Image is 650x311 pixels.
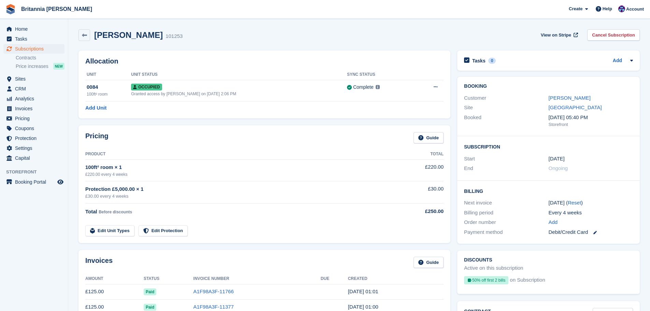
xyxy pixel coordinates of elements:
div: Storefront [549,121,633,128]
td: £30.00 [389,181,444,203]
h2: Pricing [85,132,109,143]
a: menu [3,124,64,133]
a: Britannia [PERSON_NAME] [18,3,95,15]
span: Total [85,209,97,214]
a: [PERSON_NAME] [549,95,591,101]
span: Coupons [15,124,56,133]
span: Subscriptions [15,44,56,54]
div: Next invoice [464,199,548,207]
span: Booking Portal [15,177,56,187]
span: Storefront [6,169,68,175]
span: Paid [144,288,156,295]
div: [DATE] 05:40 PM [549,114,633,122]
img: icon-info-grey-7440780725fd019a000dd9b08b2336e03edf1995a4989e88bcd33f0948082b44.svg [376,85,380,89]
div: Customer [464,94,548,102]
a: menu [3,94,64,103]
time: 2025-08-26 00:00:00 UTC [549,155,565,163]
a: Add [613,57,622,65]
th: Amount [85,273,144,284]
a: Add Unit [85,104,106,112]
div: Granted access by [PERSON_NAME] on [DATE] 2:06 PM [131,91,347,97]
h2: Booking [464,84,633,89]
h2: Invoices [85,257,113,268]
a: Guide [414,257,444,268]
th: Total [389,149,444,160]
span: Price increases [16,63,48,70]
a: Cancel Subscription [587,29,640,41]
h2: Discounts [464,257,633,263]
th: Sync Status [347,69,414,80]
h2: Allocation [85,57,444,65]
a: View on Stripe [538,29,579,41]
a: Edit Unit Types [85,225,134,237]
div: Booked [464,114,548,128]
a: A1F98A3F-11766 [193,288,234,294]
a: menu [3,44,64,54]
div: Site [464,104,548,112]
span: Create [569,5,582,12]
span: Settings [15,143,56,153]
span: Sites [15,74,56,84]
time: 2025-08-26 00:00:59 UTC [348,304,378,310]
div: Active on this subscription [464,264,523,272]
div: Every 4 weeks [549,209,633,217]
span: Analytics [15,94,56,103]
a: [GEOGRAPHIC_DATA] [549,104,602,110]
a: Add [549,218,558,226]
span: Paid [144,304,156,311]
h2: Subscription [464,143,633,150]
a: Reset [568,200,581,206]
a: menu [3,84,64,94]
span: Protection [15,133,56,143]
div: £250.00 [389,208,444,215]
div: 100ft² room × 1 [85,164,389,171]
span: Pricing [15,114,56,123]
a: menu [3,34,64,44]
a: menu [3,153,64,163]
a: menu [3,24,64,34]
div: 0084 [87,83,131,91]
a: menu [3,133,64,143]
img: stora-icon-8386f47178a22dfd0bd8f6a31ec36ba5ce8667c1dd55bd0f319d3a0aa187defe.svg [5,4,16,14]
div: Complete [353,84,374,91]
div: £220.00 every 4 weeks [85,171,389,178]
div: [DATE] ( ) [549,199,633,207]
time: 2025-09-23 00:01:37 UTC [348,288,378,294]
a: menu [3,74,64,84]
a: menu [3,177,64,187]
span: Capital [15,153,56,163]
th: Due [321,273,348,284]
th: Status [144,273,193,284]
span: Ongoing [549,165,568,171]
a: menu [3,114,64,123]
h2: [PERSON_NAME] [94,30,163,40]
div: NEW [53,63,64,70]
a: menu [3,143,64,153]
th: Invoice Number [193,273,321,284]
div: 100ft² room [87,91,131,97]
span: on Subscription [510,276,545,287]
div: Start [464,155,548,163]
th: Created [348,273,444,284]
div: £30.00 every 4 weeks [85,193,389,200]
span: View on Stripe [541,32,571,39]
div: Protection £5,000.00 × 1 [85,185,389,193]
a: Contracts [16,55,64,61]
span: Occupied [131,84,162,90]
h2: Billing [464,187,633,194]
div: End [464,165,548,172]
span: CRM [15,84,56,94]
div: Payment method [464,228,548,236]
div: 50% off first 2 bills [464,276,508,284]
a: Guide [414,132,444,143]
th: Unit [85,69,131,80]
td: £220.00 [389,159,444,181]
span: Invoices [15,104,56,113]
span: Home [15,24,56,34]
h2: Tasks [472,58,486,64]
div: Billing period [464,209,548,217]
a: Preview store [56,178,64,186]
a: Price increases NEW [16,62,64,70]
div: Debit/Credit Card [549,228,633,236]
div: Order number [464,218,548,226]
